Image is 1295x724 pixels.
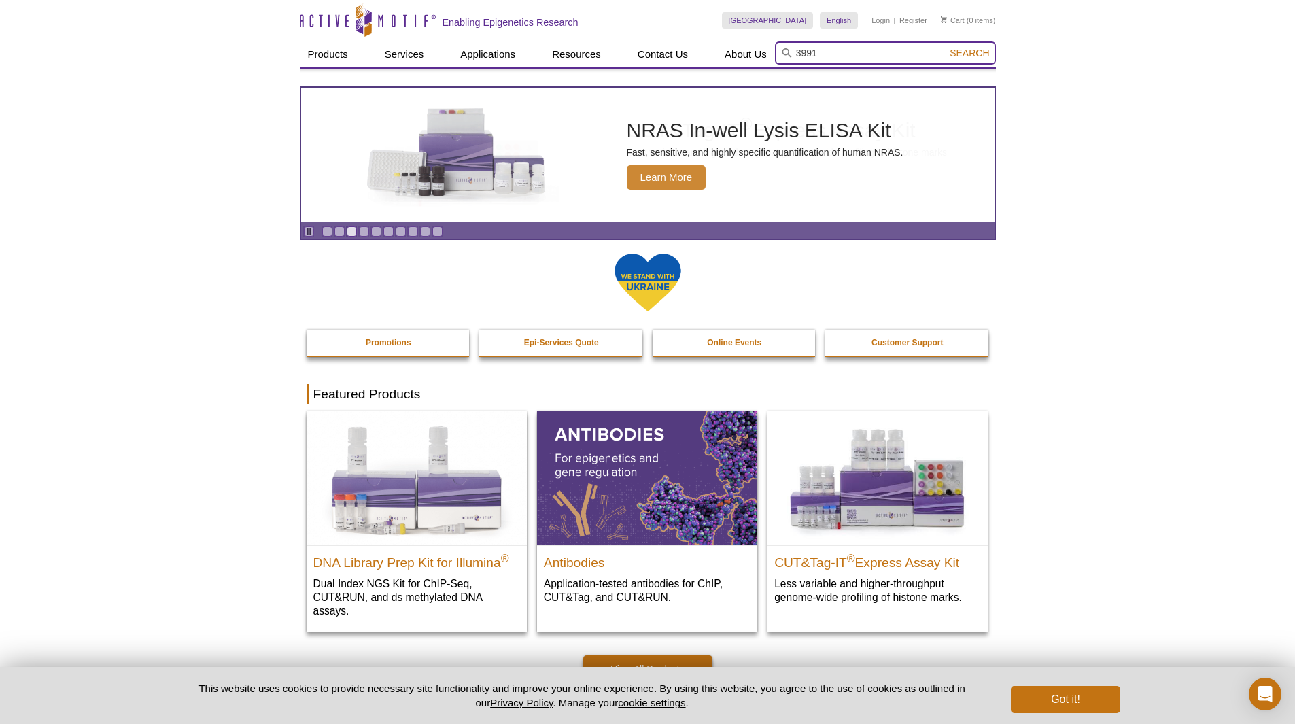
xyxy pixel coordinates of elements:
img: We Stand With Ukraine [614,252,682,313]
img: All Antibodies [537,411,757,545]
a: Go to slide 2 [334,226,345,237]
sup: ® [847,552,855,564]
a: Go to slide 10 [432,226,443,237]
a: Go to slide 9 [420,226,430,237]
p: This website uses cookies to provide necessary site functionality and improve your online experie... [175,681,989,710]
strong: Promotions [366,338,411,347]
a: Products [300,41,356,67]
div: Open Intercom Messenger [1249,678,1281,710]
li: (0 items) [941,12,996,29]
p: Less variable and higher-throughput genome-wide profiling of histone marks​. [774,576,981,604]
h2: NRAS In-well Lysis ELISA Kit [627,120,903,141]
a: Applications [452,41,523,67]
a: All Antibodies Antibodies Application-tested antibodies for ChIP, CUT&Tag, and CUT&RUN. [537,411,757,617]
a: Resources [544,41,609,67]
input: Keyword, Cat. No. [775,41,996,65]
a: View All Products [583,655,712,683]
a: Services [377,41,432,67]
sup: ® [501,552,509,564]
a: Login [871,16,890,25]
a: Toggle autoplay [304,226,314,237]
a: Go to slide 8 [408,226,418,237]
a: English [820,12,858,29]
h2: Antibodies [544,549,750,570]
li: | [894,12,896,29]
a: Go to slide 3 [347,226,357,237]
p: Dual Index NGS Kit for ChIP-Seq, CUT&RUN, and ds methylated DNA assays. [313,576,520,618]
button: Search [946,47,993,59]
span: Search [950,48,989,58]
img: DNA Library Prep Kit for Illumina [307,411,527,545]
a: Register [899,16,927,25]
img: CUT&Tag-IT® Express Assay Kit [767,411,988,545]
h2: DNA Library Prep Kit for Illumina [313,549,520,570]
a: Contact Us [629,41,696,67]
strong: Online Events [707,338,761,347]
a: Privacy Policy [490,697,553,708]
a: NRAS In-well Lysis ELISA Kit NRAS In-well Lysis ELISA Kit Fast, sensitive, and highly specific qu... [301,88,995,222]
a: Promotions [307,330,471,356]
h2: CUT&Tag-IT Express Assay Kit [774,549,981,570]
a: Go to slide 5 [371,226,381,237]
button: Got it! [1011,686,1120,713]
a: Go to slide 6 [383,226,394,237]
p: Fast, sensitive, and highly specific quantification of human NRAS. [627,146,903,158]
a: Go to slide 1 [322,226,332,237]
a: Go to slide 7 [396,226,406,237]
article: NRAS In-well Lysis ELISA Kit [301,88,995,222]
h2: Featured Products [307,384,989,404]
a: Online Events [653,330,817,356]
a: Go to slide 4 [359,226,369,237]
p: Application-tested antibodies for ChIP, CUT&Tag, and CUT&RUN. [544,576,750,604]
img: NRAS In-well Lysis ELISA Kit [355,108,559,202]
strong: Customer Support [871,338,943,347]
a: Customer Support [825,330,990,356]
a: CUT&Tag-IT® Express Assay Kit CUT&Tag-IT®Express Assay Kit Less variable and higher-throughput ge... [767,411,988,617]
h2: Enabling Epigenetics Research [443,16,579,29]
a: DNA Library Prep Kit for Illumina DNA Library Prep Kit for Illumina® Dual Index NGS Kit for ChIP-... [307,411,527,631]
img: Your Cart [941,16,947,23]
strong: Epi-Services Quote [524,338,599,347]
span: Learn More [627,165,706,190]
a: Epi-Services Quote [479,330,644,356]
a: [GEOGRAPHIC_DATA] [722,12,814,29]
a: About Us [716,41,775,67]
a: Cart [941,16,965,25]
button: cookie settings [618,697,685,708]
